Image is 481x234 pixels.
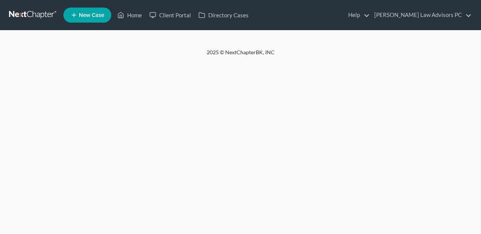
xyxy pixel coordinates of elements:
a: Home [114,8,146,22]
div: 2025 © NextChapterBK, INC [26,49,456,62]
a: Client Portal [146,8,195,22]
a: Directory Cases [195,8,252,22]
a: Help [344,8,370,22]
a: [PERSON_NAME] Law Advisors PC [370,8,472,22]
new-legal-case-button: New Case [63,8,111,23]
